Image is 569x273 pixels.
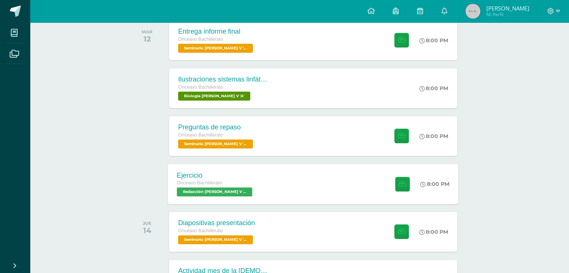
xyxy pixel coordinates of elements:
div: Entrega informe final [178,28,255,36]
span: Onceavo Bachillerato [178,37,223,42]
div: Preguntas de repaso [178,123,255,131]
span: Seminario Bach V 'A' [178,139,253,148]
span: Onceavo Bachillerato [178,85,223,90]
span: Seminario Bach V 'A' [178,235,253,244]
div: 12 [142,34,152,43]
span: Onceavo Bachillerato [178,132,223,138]
span: Mi Perfil [486,11,529,18]
span: [PERSON_NAME] [486,4,529,12]
div: Ilustraciones sistemas linfático y digestivo [178,76,268,83]
span: Onceavo Bachillerato [178,228,223,233]
span: Biología Bach V 'A' [178,92,250,101]
div: 8:00 PM [419,37,448,44]
div: 8:00 PM [419,228,448,235]
span: Redacción Bach V 'A' [177,187,253,196]
img: 45x45 [465,4,480,19]
div: 8:00 PM [420,181,450,187]
div: 8:00 PM [419,85,448,92]
div: 8:00 PM [419,133,448,139]
span: Onceavo Bachillerato [177,180,222,185]
div: JUE [143,221,152,226]
div: Diapositivas presentación [178,219,255,227]
div: Ejercicio [177,171,254,179]
span: Seminario Bach V 'A' [178,44,253,53]
div: 14 [143,226,152,235]
div: MAR [142,29,152,34]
